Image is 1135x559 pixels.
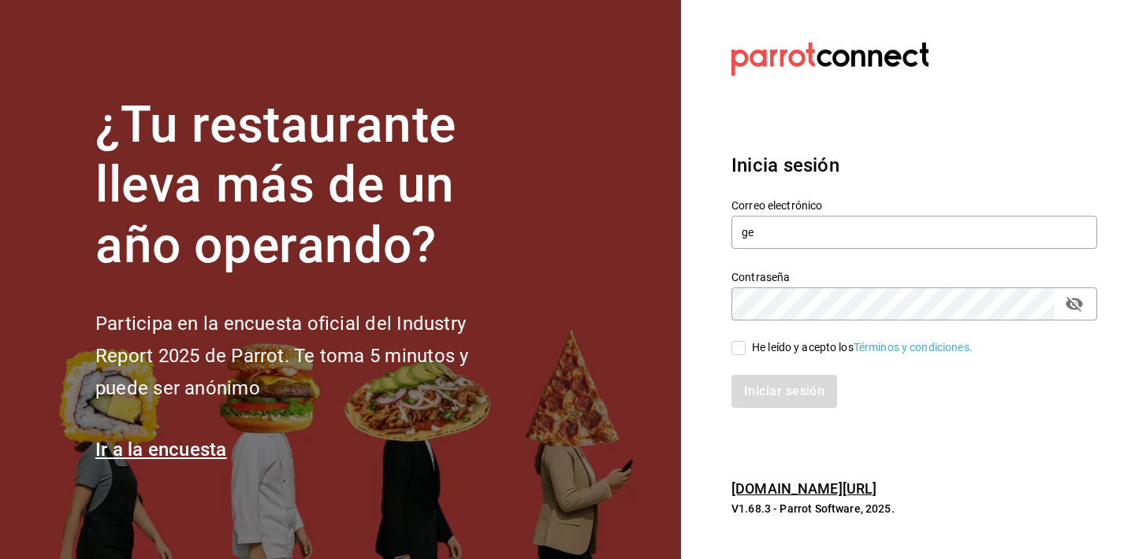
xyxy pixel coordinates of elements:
a: Ir a la encuesta [95,439,227,461]
label: Contraseña [731,271,1097,282]
div: He leído y acepto los [752,339,973,356]
a: Términos y condiciones. [854,341,973,354]
label: Correo electrónico [731,199,1097,210]
button: passwordField [1061,291,1088,317]
h1: ¿Tu restaurante lleva más de un año operando? [95,95,521,276]
p: V1.68.3 - Parrot Software, 2025. [731,501,1097,516]
input: Ingresa tu correo electrónico [731,216,1097,249]
a: [DOMAIN_NAME][URL] [731,480,876,497]
h2: Participa en la encuesta oficial del Industry Report 2025 de Parrot. Te toma 5 minutos y puede se... [95,308,521,404]
h3: Inicia sesión [731,151,1097,180]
